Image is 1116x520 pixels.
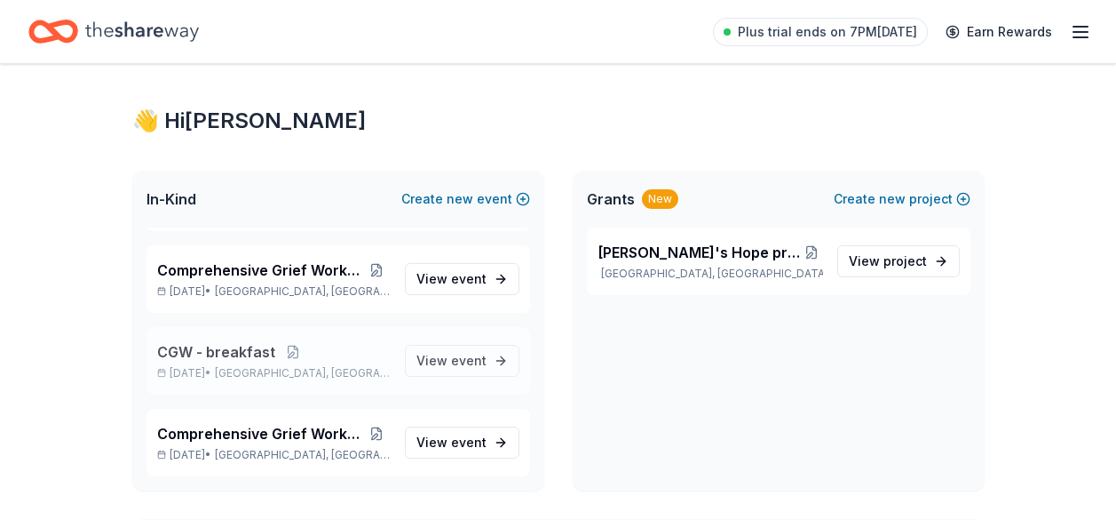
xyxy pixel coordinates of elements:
[837,245,960,277] a: View project
[157,448,391,462] p: [DATE] •
[883,253,927,268] span: project
[157,284,391,299] p: [DATE] •
[405,263,519,295] a: View event
[405,345,519,377] a: View event
[416,432,487,453] span: View
[451,353,487,368] span: event
[738,21,917,43] span: Plus trial ends on 7PM[DATE]
[157,260,364,281] span: Comprehensive Grief Workshop Lunch
[598,267,823,281] p: [GEOGRAPHIC_DATA], [GEOGRAPHIC_DATA]
[879,188,906,210] span: new
[157,341,275,363] span: CGW - breakfast
[215,448,390,462] span: [GEOGRAPHIC_DATA], [GEOGRAPHIC_DATA]
[642,189,678,209] div: New
[451,435,487,450] span: event
[157,423,364,444] span: Comprehensive Grief Workshop Lunch
[132,107,985,135] div: 👋 Hi [PERSON_NAME]
[416,268,487,290] span: View
[405,427,519,459] a: View event
[587,188,635,210] span: Grants
[849,251,927,272] span: View
[447,188,473,210] span: new
[215,366,390,380] span: [GEOGRAPHIC_DATA], [GEOGRAPHIC_DATA]
[401,188,530,210] button: Createnewevent
[713,18,928,46] a: Plus trial ends on 7PM[DATE]
[416,350,487,372] span: View
[215,284,390,299] span: [GEOGRAPHIC_DATA], [GEOGRAPHIC_DATA]
[146,188,196,210] span: In-Kind
[598,242,802,263] span: [PERSON_NAME]'s Hope programs and services
[935,16,1063,48] a: Earn Rewards
[157,366,391,380] p: [DATE] •
[451,271,487,286] span: event
[834,188,970,210] button: Createnewproject
[28,11,199,52] a: Home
